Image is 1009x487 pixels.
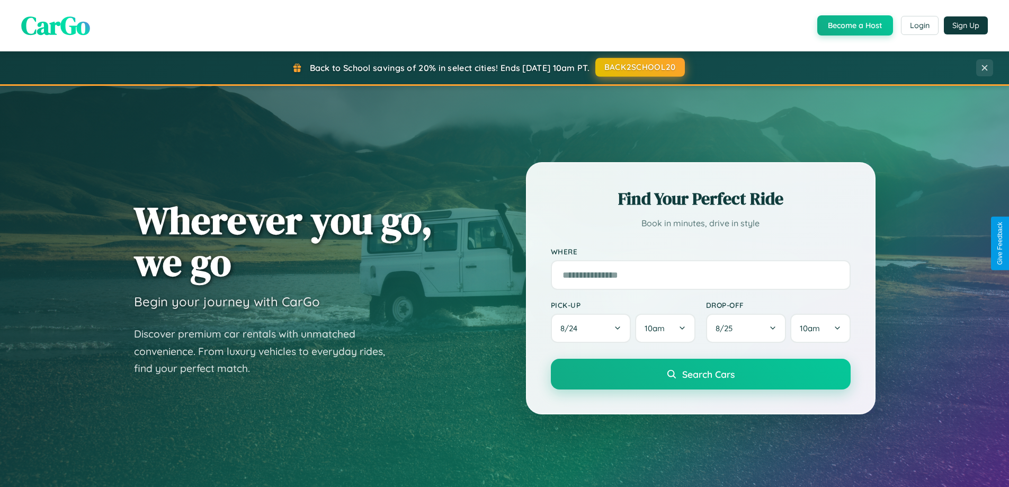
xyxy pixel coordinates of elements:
label: Drop-off [706,300,851,309]
button: Search Cars [551,359,851,389]
button: BACK2SCHOOL20 [595,58,685,77]
label: Where [551,247,851,256]
h3: Begin your journey with CarGo [134,294,320,309]
button: 8/25 [706,314,787,343]
p: Discover premium car rentals with unmatched convenience. From luxury vehicles to everyday rides, ... [134,325,399,377]
p: Book in minutes, drive in style [551,216,851,231]
button: Login [901,16,939,35]
span: 8 / 24 [560,323,583,333]
button: 10am [635,314,695,343]
h1: Wherever you go, we go [134,199,433,283]
button: Become a Host [817,15,893,36]
span: Back to School savings of 20% in select cities! Ends [DATE] 10am PT. [310,63,590,73]
span: CarGo [21,8,90,43]
button: 10am [790,314,850,343]
span: 8 / 25 [716,323,738,333]
button: Sign Up [944,16,988,34]
div: Give Feedback [996,222,1004,265]
button: 8/24 [551,314,631,343]
span: 10am [800,323,820,333]
h2: Find Your Perfect Ride [551,187,851,210]
span: Search Cars [682,368,735,380]
span: 10am [645,323,665,333]
label: Pick-up [551,300,695,309]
